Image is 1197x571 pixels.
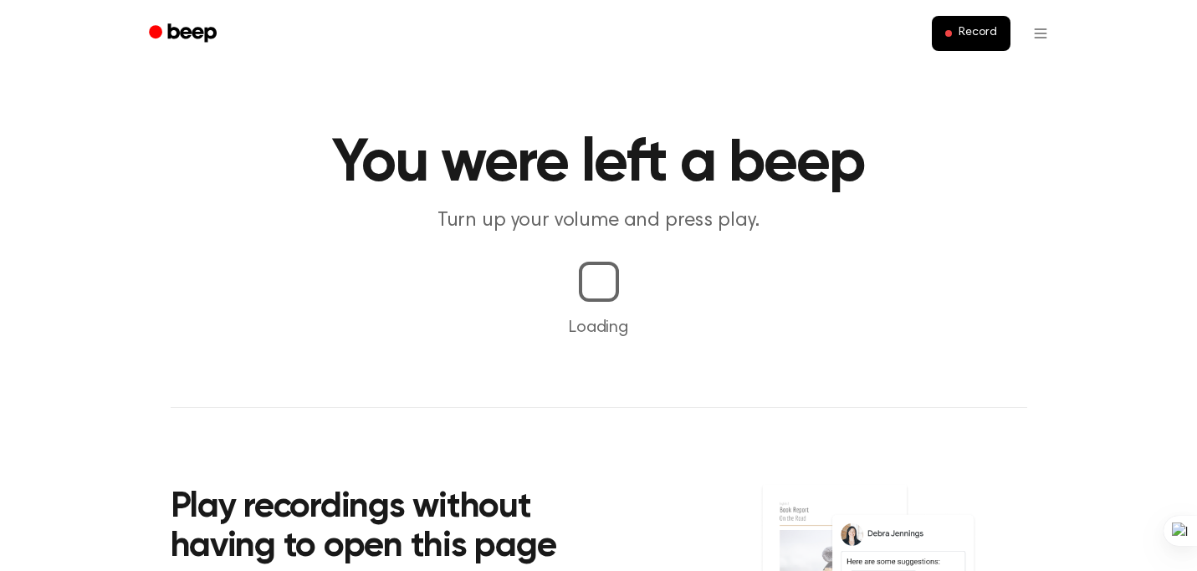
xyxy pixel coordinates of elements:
[278,207,920,235] p: Turn up your volume and press play.
[932,16,1010,51] button: Record
[171,488,622,568] h2: Play recordings without having to open this page
[171,134,1027,194] h1: You were left a beep
[20,315,1177,340] p: Loading
[959,26,996,41] span: Record
[137,18,232,50] a: Beep
[1021,13,1061,54] button: Open menu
